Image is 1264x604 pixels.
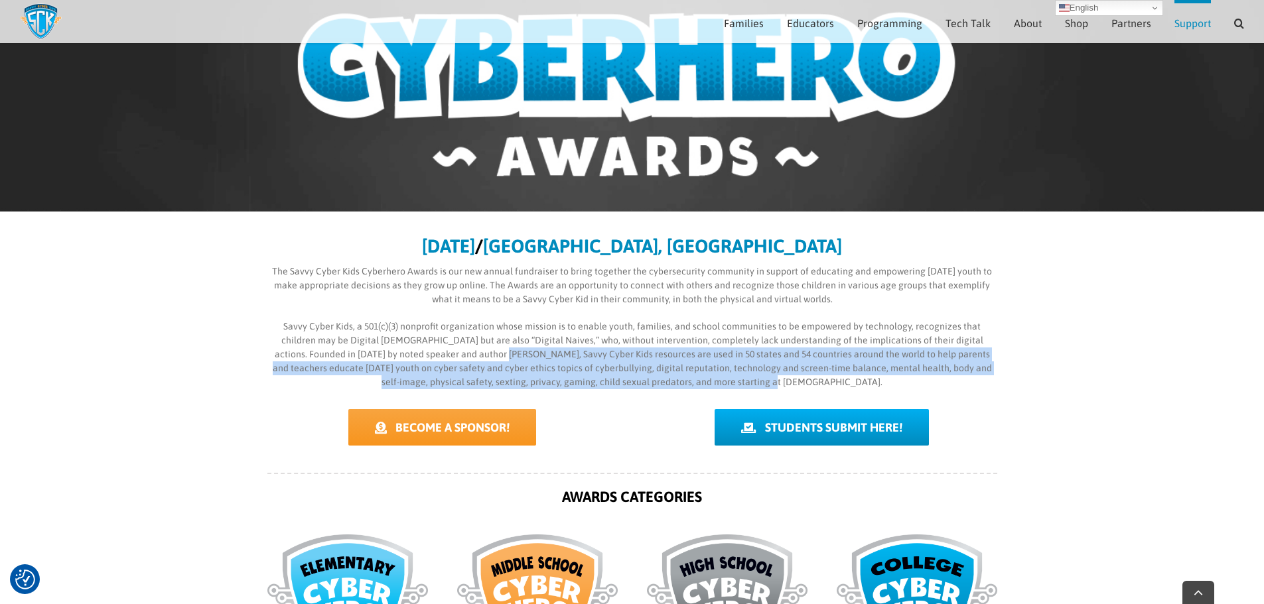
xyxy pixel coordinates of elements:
strong: AWARDS CATEGORIES [562,488,702,505]
span: About [1014,18,1042,29]
img: Revisit consent button [15,570,35,589]
b: / [475,235,483,257]
p: Savvy Cyber Kids, a 501(c)(3) nonprofit organization whose mission is to enable youth, families, ... [267,320,997,389]
span: Partners [1111,18,1151,29]
b: [GEOGRAPHIC_DATA], [GEOGRAPHIC_DATA] [483,235,842,257]
b: [DATE] [422,235,475,257]
span: STUDENTS SUBMIT HERE! [765,420,902,434]
a: STUDENTS SUBMIT HERE! [715,409,929,446]
a: BECOME A SPONSOR! [348,409,536,446]
span: Support [1174,18,1211,29]
button: Consent Preferences [15,570,35,589]
img: Savvy Cyber Kids Logo [20,3,62,40]
span: Tech Talk [946,18,991,29]
p: The Savvy Cyber Kids Cyberhero Awards is our new annual fundraiser to bring together the cybersec... [267,265,997,306]
span: Shop [1065,18,1088,29]
span: Families [724,18,764,29]
span: Educators [787,18,834,29]
img: en [1059,3,1070,13]
span: Programming [857,18,922,29]
span: BECOME A SPONSOR! [395,420,510,434]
